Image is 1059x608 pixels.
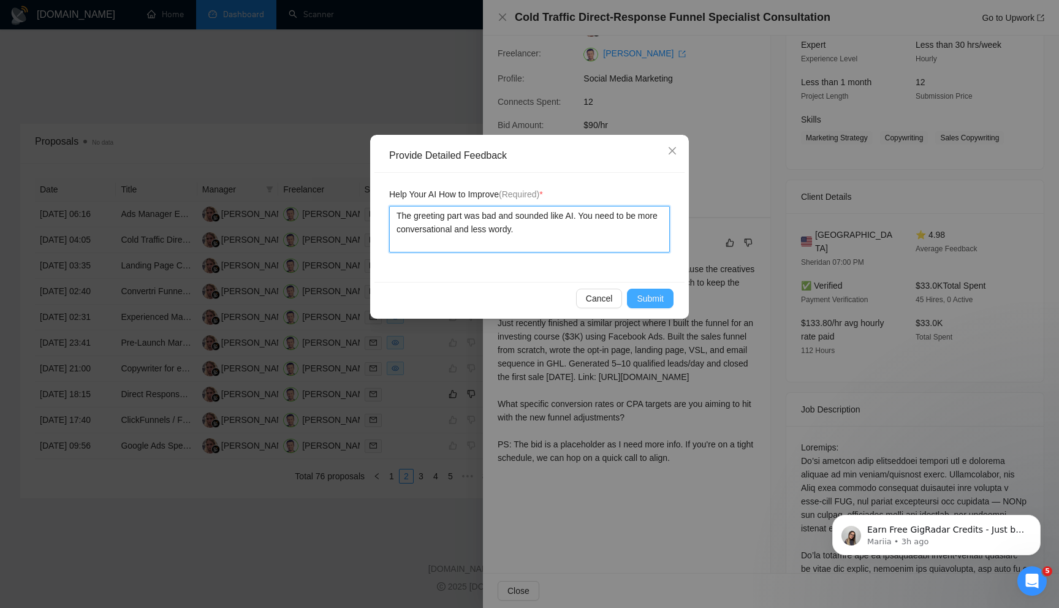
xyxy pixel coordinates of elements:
[1042,566,1052,576] span: 5
[499,189,539,199] span: (Required)
[586,292,613,305] span: Cancel
[389,149,678,162] div: Provide Detailed Feedback
[389,188,543,201] span: Help Your AI How to Improve
[637,292,664,305] span: Submit
[576,289,623,308] button: Cancel
[389,206,670,253] textarea: The greeting part was bad and sounded like AI. You need to be more conversational and less wordy.
[627,289,674,308] button: Submit
[814,489,1059,575] iframe: Intercom notifications message
[1017,566,1047,596] iframe: Intercom live chat
[656,135,689,168] button: Close
[667,146,677,156] span: close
